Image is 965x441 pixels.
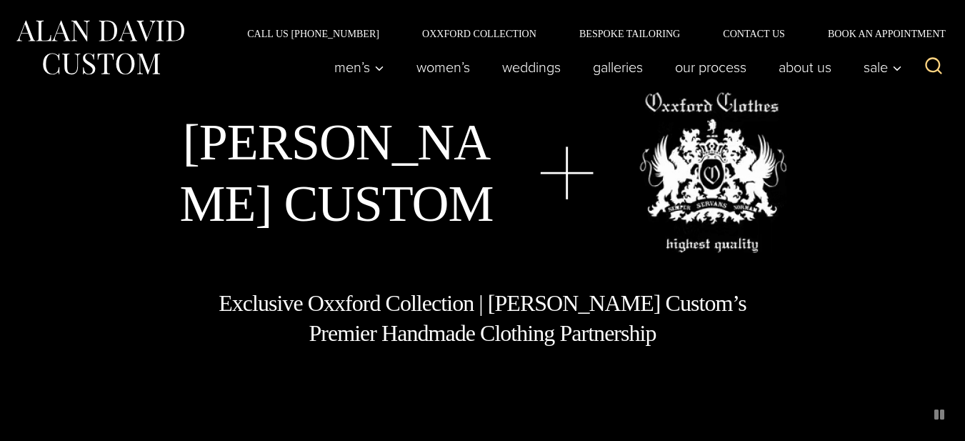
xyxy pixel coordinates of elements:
img: Alan David Custom [14,16,186,79]
button: View Search Form [916,50,951,84]
h1: [PERSON_NAME] Custom [179,112,494,235]
button: pause animated background image [928,403,951,426]
span: Sale [864,60,902,74]
span: Men’s [334,60,384,74]
h1: Exclusive Oxxford Collection | [PERSON_NAME] Custom’s Premier Handmade Clothing Partnership [218,289,748,348]
a: Our Process [659,53,763,81]
a: weddings [486,53,577,81]
a: Women’s [401,53,486,81]
a: Bespoke Tailoring [558,29,701,39]
a: Book an Appointment [806,29,951,39]
a: Contact Us [701,29,806,39]
a: About Us [763,53,848,81]
nav: Secondary Navigation [226,29,951,39]
img: oxxford clothes, highest quality [639,92,786,253]
nav: Primary Navigation [319,53,910,81]
a: Oxxford Collection [401,29,558,39]
a: Galleries [577,53,659,81]
a: Call Us [PHONE_NUMBER] [226,29,401,39]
